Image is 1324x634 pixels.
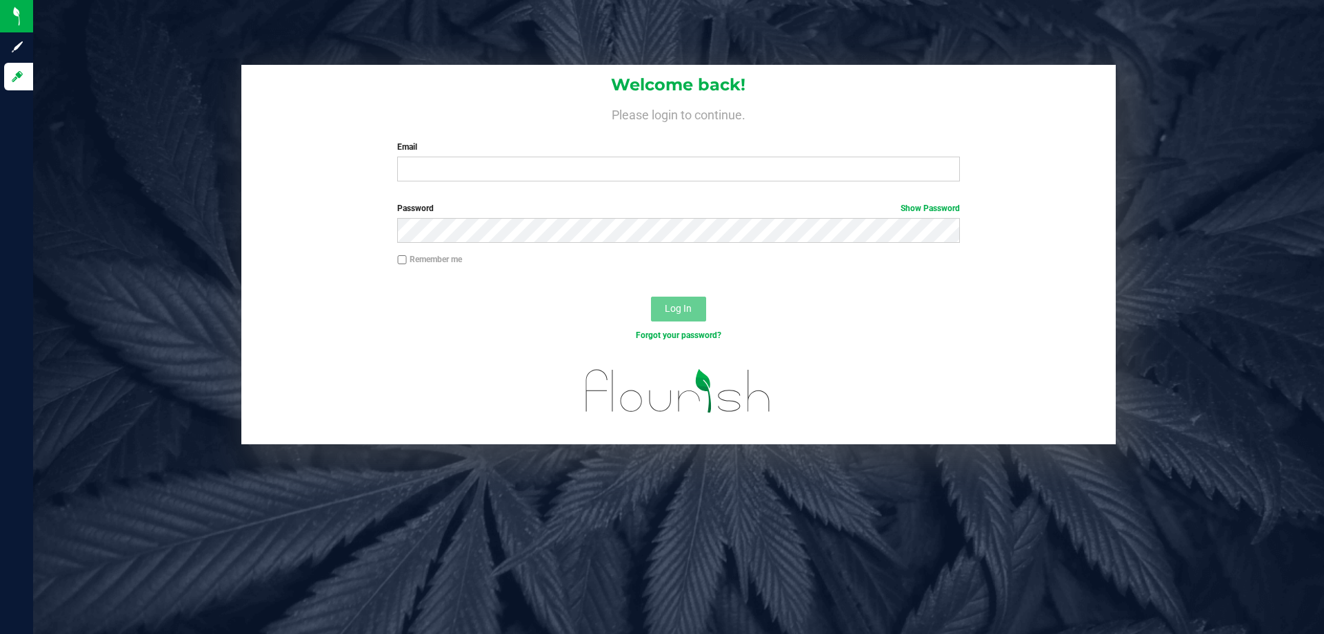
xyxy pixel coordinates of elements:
[10,70,24,83] inline-svg: Log in
[397,255,407,265] input: Remember me
[397,253,462,266] label: Remember me
[241,105,1116,121] h4: Please login to continue.
[397,204,434,213] span: Password
[651,297,706,321] button: Log In
[636,330,721,340] a: Forgot your password?
[10,40,24,54] inline-svg: Sign up
[569,356,788,426] img: flourish_logo.svg
[241,76,1116,94] h1: Welcome back!
[397,141,959,153] label: Email
[665,303,692,314] span: Log In
[901,204,960,213] a: Show Password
